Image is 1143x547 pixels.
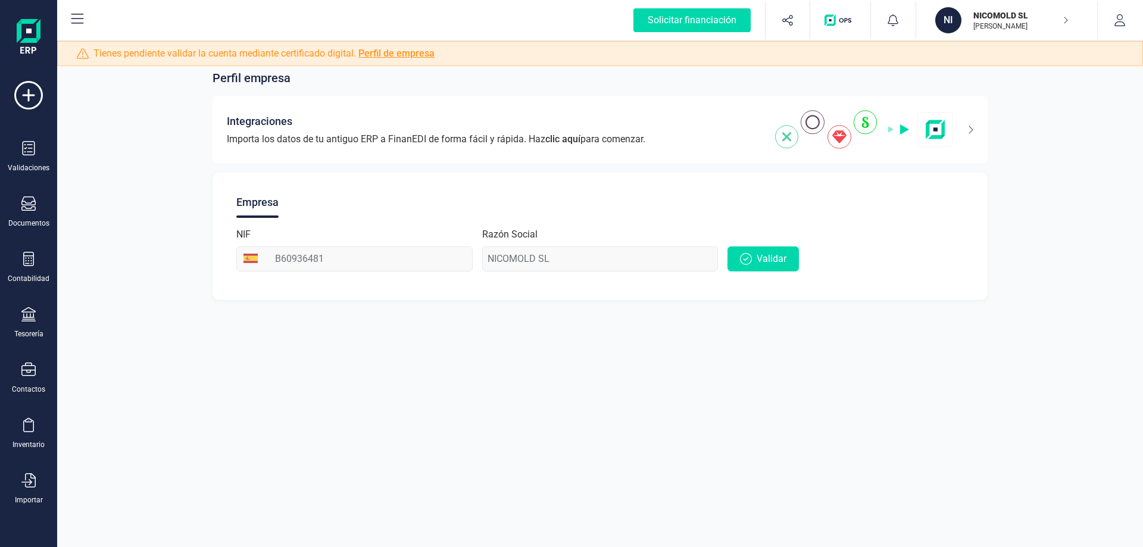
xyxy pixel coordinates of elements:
div: NI [935,7,961,33]
div: Validaciones [8,163,49,173]
button: Solicitar financiación [619,1,765,39]
label: Razón Social [482,227,538,242]
p: [PERSON_NAME] [973,21,1069,31]
div: Empresa [236,187,279,218]
div: Tesorería [14,329,43,339]
span: Integraciones [227,113,292,130]
label: NIF [236,227,251,242]
a: Perfil de empresa [358,48,435,59]
button: Logo de OPS [817,1,863,39]
div: Importar [15,495,43,505]
p: NICOMOLD SL [973,10,1069,21]
span: Importa los datos de tu antiguo ERP a FinanEDI de forma fácil y rápida. Haz para comenzar. [227,132,645,146]
div: Inventario [13,440,45,449]
span: Perfil empresa [213,70,291,86]
span: Validar [757,252,786,266]
span: clic aquí [545,133,580,145]
button: Validar [727,246,799,271]
div: Contactos [12,385,45,394]
div: Contabilidad [8,274,49,283]
div: Documentos [8,218,49,228]
span: Tienes pendiente validar la cuenta mediante certificado digital. [93,46,435,61]
img: Logo de OPS [825,14,856,26]
img: Logo Finanedi [17,19,40,57]
img: integrations-img [775,110,953,149]
div: Solicitar financiación [633,8,751,32]
button: NINICOMOLD SL[PERSON_NAME] [930,1,1083,39]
